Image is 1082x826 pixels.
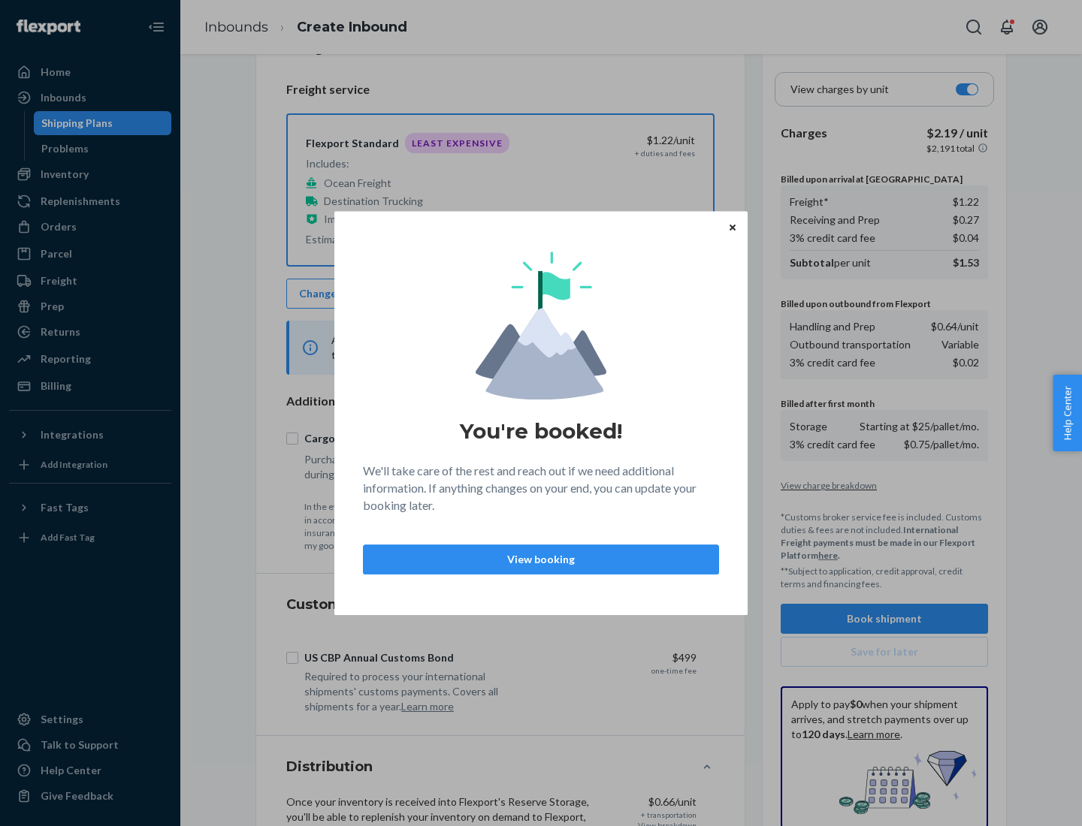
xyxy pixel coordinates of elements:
button: View booking [363,544,719,574]
img: svg+xml,%3Csvg%20viewBox%3D%220%200%20174%20197%22%20fill%3D%22none%22%20xmlns%3D%22http%3A%2F%2F... [476,252,606,399]
button: Close [725,219,740,235]
p: View booking [376,552,706,567]
p: We'll take care of the rest and reach out if we need additional information. If anything changes ... [363,463,719,514]
h1: You're booked! [460,418,622,445]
